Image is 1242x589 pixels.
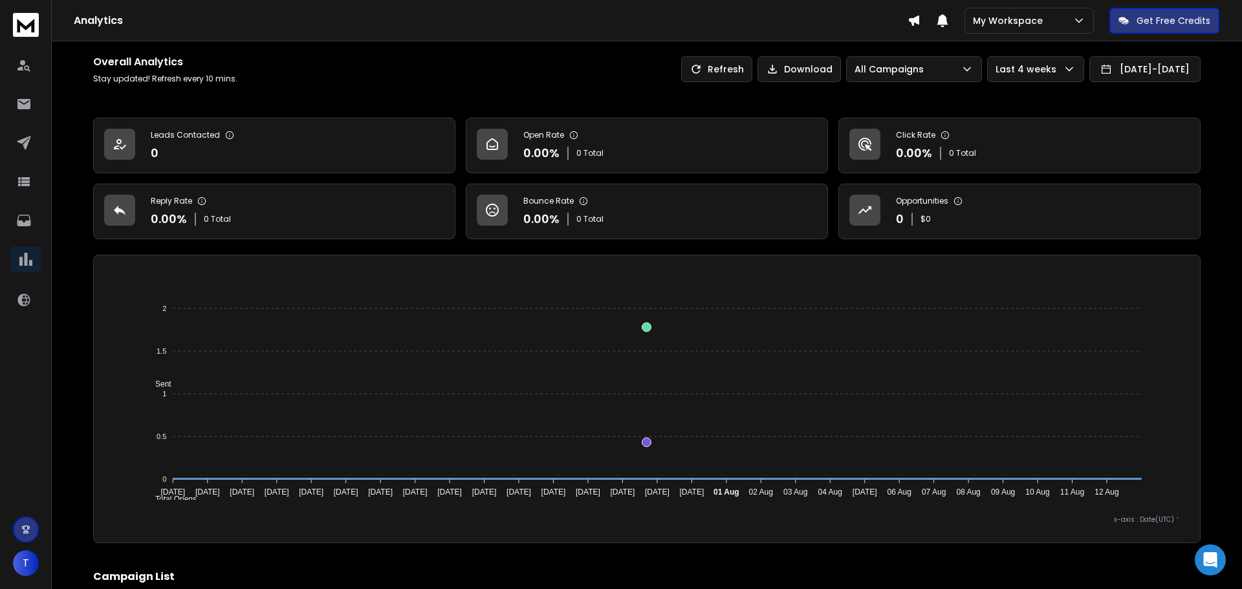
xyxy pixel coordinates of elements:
p: 0.00 % [523,144,560,162]
tspan: [DATE] [472,487,497,497]
p: Opportunities [896,196,948,206]
tspan: [DATE] [576,487,600,497]
p: Get Free Credits [1137,14,1210,27]
tspan: [DATE] [403,487,428,497]
a: Leads Contacted0 [93,118,455,173]
p: Leads Contacted [151,130,220,140]
p: Stay updated! Refresh every 10 mins. [93,74,237,84]
button: T [13,550,39,576]
tspan: 08 Aug [957,487,981,497]
p: Bounce Rate [523,196,574,206]
div: Open Intercom Messenger [1195,544,1226,575]
tspan: [DATE] [507,487,531,497]
p: $ 0 [921,214,931,224]
tspan: [DATE] [265,487,289,497]
tspan: 1 [162,390,166,398]
tspan: 03 Aug [783,487,807,497]
h1: Analytics [74,13,908,28]
a: Open Rate0.00%0 Total [466,118,828,173]
p: 0.00 % [151,210,187,228]
tspan: [DATE] [369,487,393,497]
tspan: 10 Aug [1026,487,1050,497]
p: 0 Total [576,148,604,158]
button: Refresh [681,56,752,82]
tspan: [DATE] [195,487,220,497]
tspan: 12 Aug [1095,487,1119,497]
tspan: 1.5 [157,347,166,355]
p: 0 Total [204,214,231,224]
h1: Overall Analytics [93,54,237,70]
h2: Campaign List [93,569,1201,584]
tspan: 0 [162,475,166,483]
p: 0 [896,210,904,228]
p: Click Rate [896,130,935,140]
tspan: [DATE] [611,487,635,497]
p: Download [784,63,833,76]
tspan: [DATE] [300,487,324,497]
button: [DATE]-[DATE] [1089,56,1201,82]
p: 0 Total [576,214,604,224]
tspan: [DATE] [853,487,877,497]
p: My Workspace [973,14,1048,27]
p: All Campaigns [855,63,929,76]
p: x-axis : Date(UTC) [114,515,1179,524]
tspan: 2 [162,305,166,312]
p: Open Rate [523,130,564,140]
button: Get Free Credits [1109,8,1219,34]
tspan: 04 Aug [818,487,842,497]
tspan: [DATE] [334,487,358,497]
p: 0 [151,144,158,162]
img: logo [13,13,39,37]
tspan: [DATE] [680,487,704,497]
span: Sent [146,380,171,389]
p: Reply Rate [151,196,192,206]
tspan: 11 Aug [1060,487,1084,497]
a: Reply Rate0.00%0 Total [93,184,455,239]
tspan: [DATE] [541,487,566,497]
tspan: [DATE] [230,487,255,497]
tspan: 01 Aug [714,487,739,497]
tspan: 06 Aug [888,487,911,497]
tspan: [DATE] [437,487,462,497]
tspan: 02 Aug [749,487,773,497]
p: 0.00 % [523,210,560,228]
p: Refresh [708,63,744,76]
p: 0 Total [949,148,976,158]
tspan: 09 Aug [991,487,1015,497]
tspan: 07 Aug [922,487,946,497]
tspan: 0.5 [157,433,166,440]
p: Last 4 weeks [996,63,1062,76]
a: Bounce Rate0.00%0 Total [466,184,828,239]
tspan: [DATE] [645,487,670,497]
a: Opportunities0$0 [838,184,1201,239]
p: 0.00 % [896,144,932,162]
a: Click Rate0.00%0 Total [838,118,1201,173]
button: Download [757,56,841,82]
tspan: [DATE] [161,487,186,497]
span: Total Opens [146,495,197,504]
